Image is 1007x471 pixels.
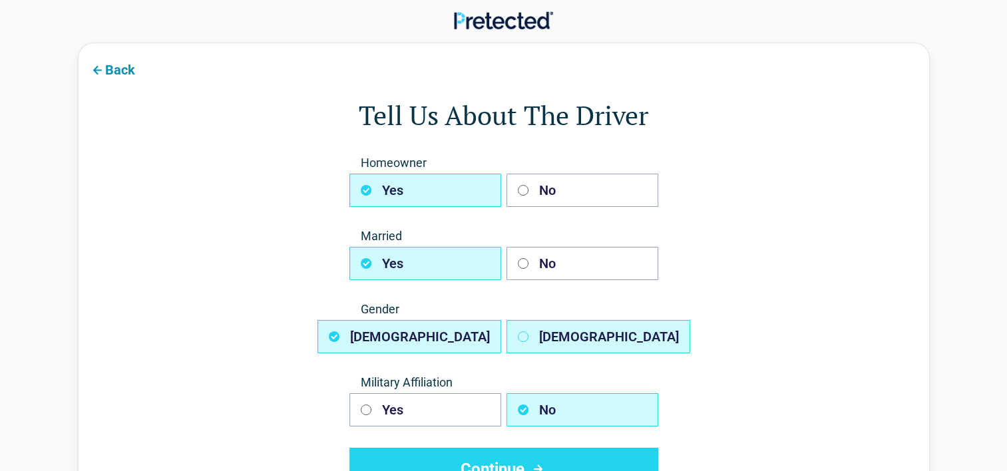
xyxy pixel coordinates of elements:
button: Yes [349,174,501,207]
span: Military Affiliation [349,375,658,391]
button: No [506,247,658,280]
span: Gender [349,301,658,317]
button: Back [79,54,146,84]
button: Yes [349,247,501,280]
button: No [506,393,658,426]
button: Yes [349,393,501,426]
h1: Tell Us About The Driver [132,96,876,134]
button: [DEMOGRAPHIC_DATA] [506,320,690,353]
button: No [506,174,658,207]
span: Homeowner [349,155,658,171]
button: [DEMOGRAPHIC_DATA] [317,320,501,353]
span: Married [349,228,658,244]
